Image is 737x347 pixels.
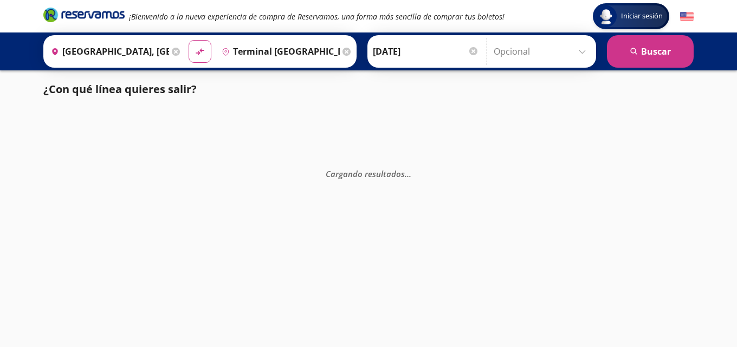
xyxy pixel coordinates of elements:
[43,81,197,97] p: ¿Con qué línea quieres salir?
[217,38,340,65] input: Buscar Destino
[373,38,479,65] input: Elegir Fecha
[607,35,694,68] button: Buscar
[407,168,409,179] span: .
[409,168,411,179] span: .
[405,168,407,179] span: .
[43,6,125,23] i: Brand Logo
[617,11,667,22] span: Iniciar sesión
[129,11,505,22] em: ¡Bienvenido a la nueva experiencia de compra de Reservamos, una forma más sencilla de comprar tus...
[494,38,591,65] input: Opcional
[47,38,169,65] input: Buscar Origen
[680,10,694,23] button: English
[326,168,411,179] em: Cargando resultados
[43,6,125,26] a: Brand Logo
